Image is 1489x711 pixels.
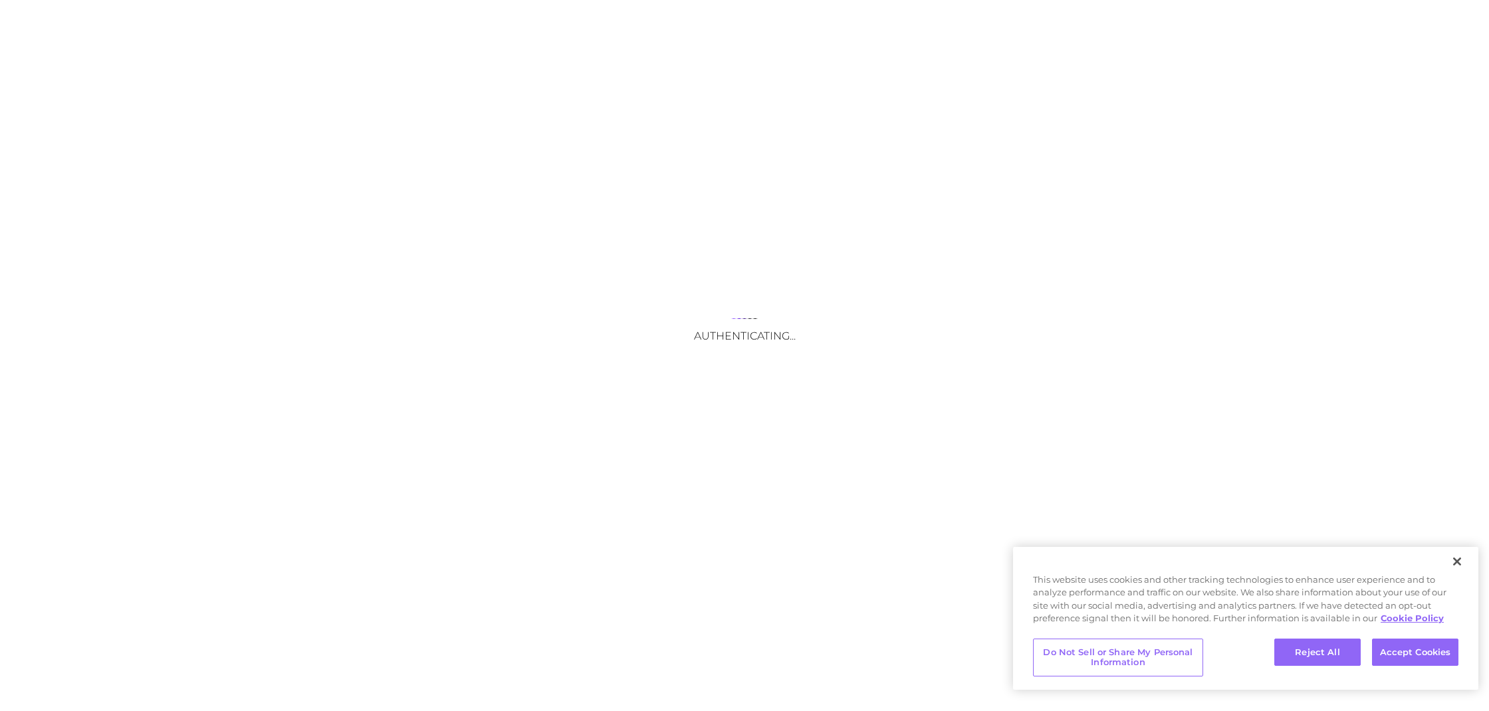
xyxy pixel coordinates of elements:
button: Accept Cookies [1372,639,1458,666]
a: More information about your privacy, opens in a new tab [1381,613,1444,623]
button: Do Not Sell or Share My Personal Information, Opens the preference center dialog [1033,639,1203,676]
button: Reject All [1274,639,1361,666]
div: Privacy [1013,547,1478,690]
div: Cookie banner [1013,547,1478,690]
div: This website uses cookies and other tracking technologies to enhance user experience and to analy... [1013,573,1478,632]
h3: Authenticating... [612,330,877,342]
button: Close [1442,547,1472,576]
